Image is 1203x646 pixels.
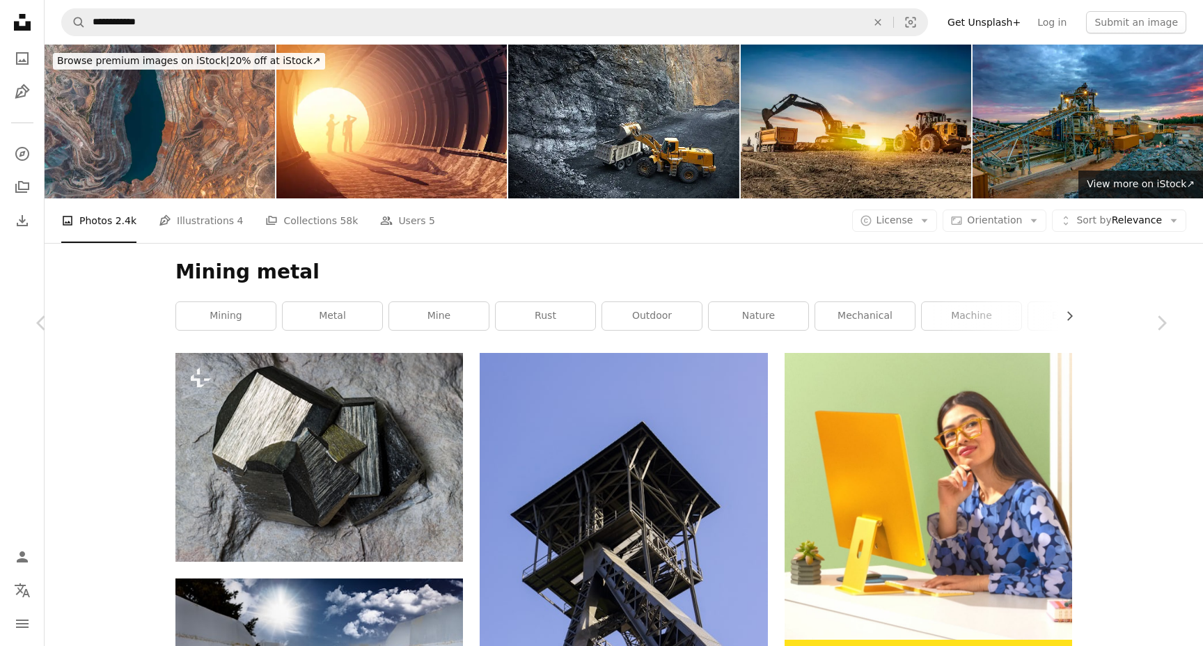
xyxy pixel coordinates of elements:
[939,11,1029,33] a: Get Unsplash+
[496,302,595,330] a: rust
[8,173,36,201] a: Collections
[57,55,321,66] span: 20% off at iStock ↗
[741,45,971,198] img: Excavators working on construction site at sunset
[8,207,36,235] a: Download History
[237,213,244,228] span: 4
[8,543,36,571] a: Log in / Sign up
[429,213,435,228] span: 5
[973,45,1203,198] img: Mining.
[45,45,333,78] a: Browse premium images on iStock|20% off at iStock↗
[265,198,358,243] a: Collections 58k
[175,353,463,562] img: a close up of a piece of wood on a rock
[876,214,913,226] span: License
[276,45,507,198] img: Workers in mine, 3d render
[175,260,1072,285] h1: Mining metal
[389,302,489,330] a: mine
[62,9,86,36] button: Search Unsplash
[61,8,928,36] form: Find visuals sitewide
[8,45,36,72] a: Photos
[1029,11,1075,33] a: Log in
[159,198,243,243] a: Illustrations 4
[943,210,1046,232] button: Orientation
[852,210,938,232] button: License
[1078,171,1203,198] a: View more on iStock↗
[176,302,276,330] a: mining
[709,302,808,330] a: nature
[8,576,36,604] button: Language
[894,9,927,36] button: Visual search
[1087,178,1195,189] span: View more on iStock ↗
[175,450,463,463] a: a close up of a piece of wood on a rock
[1028,302,1128,330] a: equipment
[380,198,435,243] a: Users 5
[1076,214,1162,228] span: Relevance
[1076,214,1111,226] span: Sort by
[480,558,767,571] a: a tall metal structure with a sky background
[815,302,915,330] a: mechanical
[340,213,358,228] span: 58k
[283,302,382,330] a: metal
[922,302,1021,330] a: machine
[57,55,229,66] span: Browse premium images on iStock |
[8,140,36,168] a: Explore
[8,610,36,638] button: Menu
[1119,256,1203,390] a: Next
[863,9,893,36] button: Clear
[967,214,1022,226] span: Orientation
[1057,302,1072,330] button: scroll list to the right
[785,353,1072,640] img: file-1722962862010-20b14c5a0a60image
[602,302,702,330] a: outdoor
[508,45,739,198] img: Mining
[8,78,36,106] a: Illustrations
[1052,210,1186,232] button: Sort byRelevance
[45,45,275,198] img: Abandoned Open-pit iron mine
[1086,11,1186,33] button: Submit an image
